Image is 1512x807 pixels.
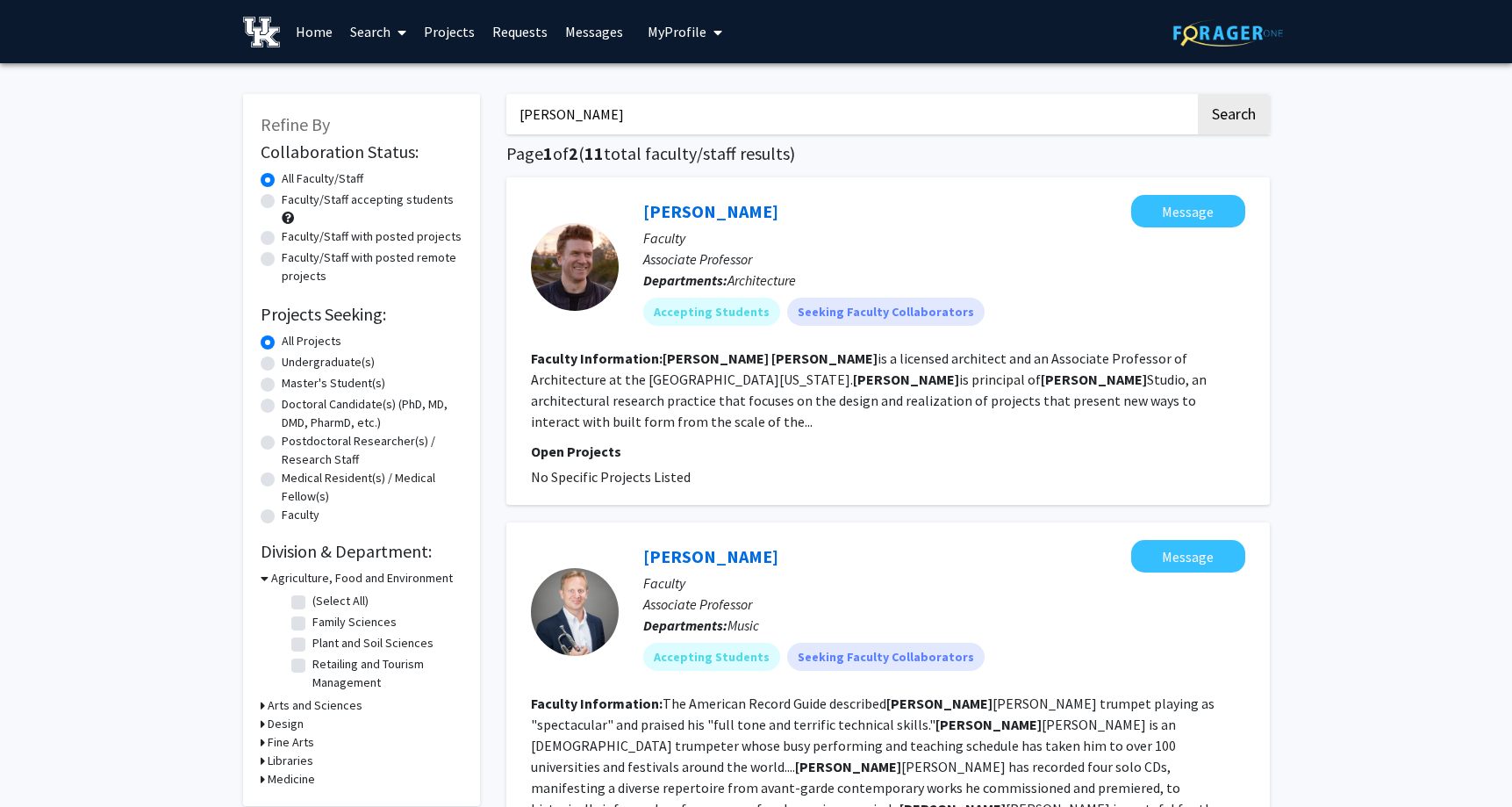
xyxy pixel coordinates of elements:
[268,752,313,770] h3: Libraries
[282,432,462,469] label: Postdoctoral Researcher(s) / Research Staff
[1131,195,1245,227] button: Message Jason Scroggin
[287,1,341,62] a: Home
[341,1,415,62] a: Search
[261,304,462,325] h2: Projects Seeking:
[787,643,985,671] mat-chip: Seeking Faculty Collaborators
[663,349,769,367] b: [PERSON_NAME]
[643,249,1245,270] p: Associate Professor
[643,200,778,222] a: [PERSON_NAME]
[556,1,632,62] a: Messages
[282,249,462,285] label: Faculty/Staff with posted remote projects
[268,715,304,733] h3: Design
[795,758,901,775] b: [PERSON_NAME]
[648,23,706,40] span: My Profile
[886,695,992,712] b: [PERSON_NAME]
[282,395,462,432] label: Doctoral Candidate(s) (PhD, MD, DMD, PharmD, etc.)
[506,143,1270,164] h1: Page of ( total faculty/staff results)
[268,770,315,789] h3: Medicine
[261,113,330,135] span: Refine By
[771,349,878,367] b: [PERSON_NAME]
[531,441,1245,462] p: Open Projects
[243,17,281,47] img: University of Kentucky Logo
[282,353,375,371] label: Undergraduate(s)
[271,569,453,587] h3: Agriculture, Food and Environment
[643,271,727,289] b: Departments:
[282,506,319,524] label: Faculty
[1041,371,1147,388] b: [PERSON_NAME]
[727,271,796,289] span: Architecture
[643,298,780,326] mat-chip: Accepting Students
[531,349,663,367] b: Faculty Information:
[282,227,462,246] label: Faculty/Staff with posted projects
[312,634,434,652] label: Plant and Soil Sciences
[13,728,75,794] iframe: Chat
[282,469,462,506] label: Medical Resident(s) / Medical Fellow(s)
[1173,19,1283,47] img: ForagerOne Logo
[853,371,959,388] b: [PERSON_NAME]
[484,1,556,62] a: Requests
[1198,94,1270,134] button: Search
[282,332,341,350] label: All Projects
[531,468,691,486] span: No Specific Projects Listed
[643,616,727,634] b: Departments:
[282,191,454,209] label: Faculty/Staff accepting students
[282,374,385,393] label: Master's Student(s)
[643,643,780,671] mat-chip: Accepting Students
[643,545,778,567] a: [PERSON_NAME]
[312,655,458,692] label: Retailing and Tourism Management
[261,541,462,562] h2: Division & Department:
[569,142,578,164] span: 2
[584,142,604,164] span: 11
[506,94,1195,134] input: Search Keywords
[643,573,1245,594] p: Faculty
[415,1,484,62] a: Projects
[727,616,759,634] span: Music
[935,716,1042,733] b: [PERSON_NAME]
[282,169,363,188] label: All Faculty/Staff
[1131,540,1245,573] button: Message Jason Dovel
[312,613,397,631] label: Family Sciences
[268,733,314,752] h3: Fine Arts
[312,592,369,610] label: (Select All)
[261,141,462,162] h2: Collaboration Status:
[643,594,1245,615] p: Associate Professor
[643,227,1245,249] p: Faculty
[531,695,663,712] b: Faculty Information:
[787,298,985,326] mat-chip: Seeking Faculty Collaborators
[531,349,1207,430] fg-read-more: is a licensed architect and an Associate Professor of Architecture at the [GEOGRAPHIC_DATA][US_ST...
[543,142,553,164] span: 1
[268,696,362,715] h3: Arts and Sciences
